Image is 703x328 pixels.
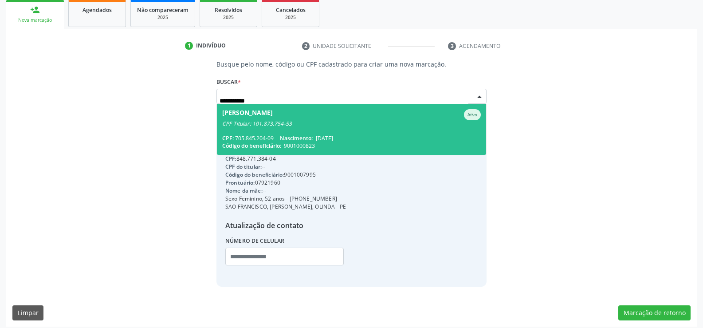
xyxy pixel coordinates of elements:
span: CPF: [222,134,234,142]
div: CPF Titular: 101.873.754-53 [222,120,481,127]
div: 2025 [137,14,189,21]
div: -- [225,187,383,195]
div: 848.771.384-04 [225,155,383,163]
div: SAO FRANCISCO, [PERSON_NAME], OLINDA - PE [225,203,383,211]
div: 2025 [268,14,313,21]
div: 2025 [206,14,251,21]
span: Resolvidos [215,6,242,14]
span: Agendados [82,6,112,14]
small: Ativo [467,112,477,118]
div: 9001007995 [225,171,383,179]
span: CPF do titular: [225,163,262,170]
span: Código do beneficiário: [222,142,281,150]
span: Não compareceram [137,6,189,14]
label: Buscar [216,75,241,89]
span: Nome da mãe: [225,187,263,194]
span: CPF: [225,155,236,162]
div: Indivíduo [196,42,226,50]
span: 9001000823 [284,142,315,150]
button: Marcação de retorno [618,305,691,320]
span: Cancelados [276,6,306,14]
div: Sexo Feminino, 52 anos - [PHONE_NUMBER] [225,195,383,203]
label: Número de celular [225,234,285,248]
div: person_add [30,5,40,15]
span: [DATE] [316,134,333,142]
span: Prontuário: [225,179,255,186]
div: Atualização de contato [225,220,383,231]
span: Código do beneficiário: [225,171,284,178]
div: -- [225,163,383,171]
p: Busque pelo nome, código ou CPF cadastrado para criar uma nova marcação. [216,59,487,69]
span: Nascimento: [280,134,313,142]
div: [PERSON_NAME] [222,109,273,120]
div: 1 [185,42,193,50]
button: Limpar [12,305,43,320]
div: 07921960 [225,179,383,187]
div: 705.845.204-09 [222,134,481,142]
div: Nova marcação [12,17,58,24]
